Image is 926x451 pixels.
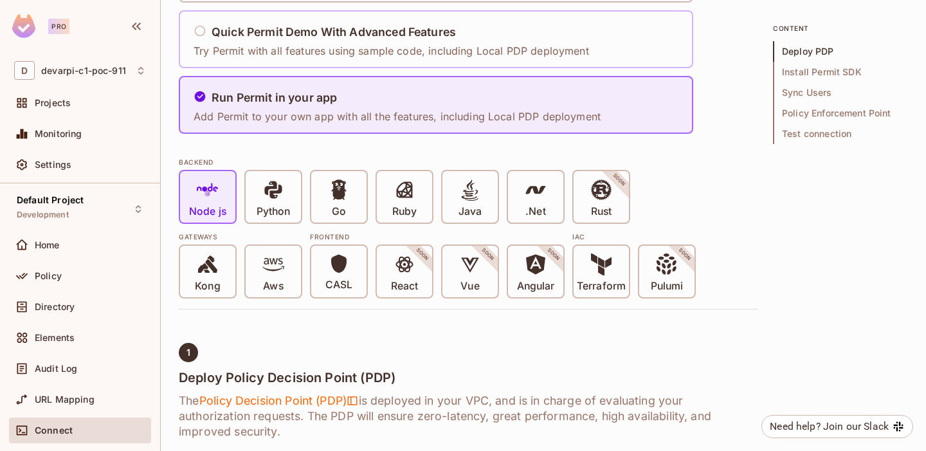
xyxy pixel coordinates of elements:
[35,333,75,343] span: Elements
[529,230,579,280] span: SOON
[525,205,545,218] p: .Net
[212,91,337,104] h5: Run Permit in your app
[195,280,220,293] p: Kong
[572,232,696,242] div: IAC
[212,26,456,39] h5: Quick Permit Demo With Advanced Features
[773,23,908,33] p: content
[35,302,75,312] span: Directory
[35,240,60,250] span: Home
[463,230,513,280] span: SOON
[594,155,644,205] span: SOON
[199,393,358,409] span: Policy Decision Point (PDP)
[458,205,482,218] p: Java
[397,230,448,280] span: SOON
[41,66,126,76] span: Workspace: devarpi-c1-poc-911
[186,347,190,358] span: 1
[257,205,290,218] p: Python
[460,280,479,293] p: Vue
[591,205,612,218] p: Rust
[325,279,352,291] p: CASL
[310,232,565,242] div: Frontend
[392,205,417,218] p: Ruby
[517,280,555,293] p: Angular
[35,394,95,405] span: URL Mapping
[651,280,683,293] p: Pulumi
[35,129,82,139] span: Monitoring
[14,61,35,80] span: D
[179,370,758,385] h4: Deploy Policy Decision Point (PDP)
[179,232,302,242] div: Gateways
[391,280,418,293] p: React
[189,205,226,218] p: Node js
[577,280,626,293] p: Terraform
[12,14,35,38] img: SReyMgAAAABJRU5ErkJggg==
[35,425,73,436] span: Connect
[35,98,71,108] span: Projects
[660,230,710,280] span: SOON
[194,44,589,58] p: Try Permit with all features using sample code, including Local PDP deployment
[179,157,758,167] div: BACKEND
[263,280,283,293] p: Aws
[194,109,601,124] p: Add Permit to your own app with all the features, including Local PDP deployment
[35,364,77,374] span: Audit Log
[17,195,84,205] span: Default Project
[48,19,69,34] div: Pro
[332,205,346,218] p: Go
[35,271,62,281] span: Policy
[35,160,71,170] span: Settings
[770,419,889,434] div: Need help? Join our Slack
[179,393,758,439] h6: The is deployed in your VPC, and is in charge of evaluating your authorization requests. The PDP ...
[17,210,69,220] span: Development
